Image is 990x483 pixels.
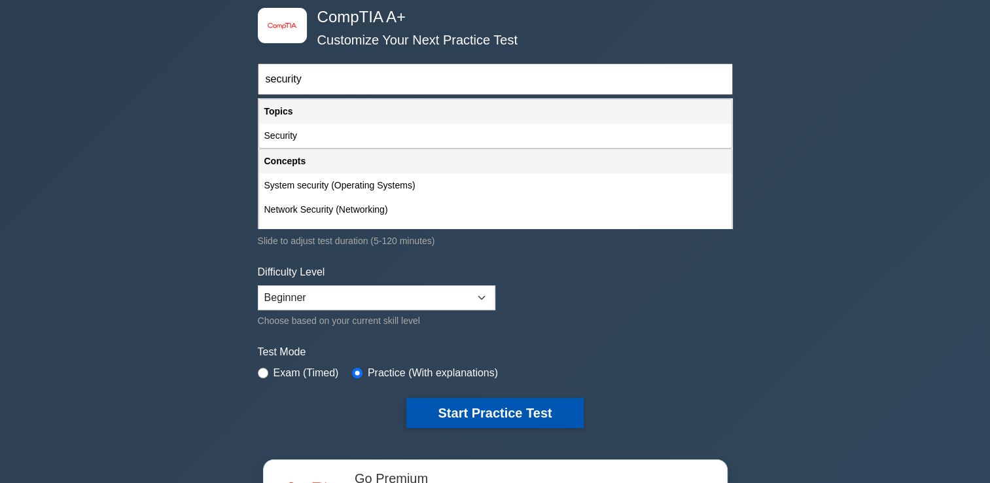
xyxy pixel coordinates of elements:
[406,398,583,428] button: Start Practice Test
[259,149,732,173] div: Concepts
[258,233,733,249] div: Slide to adjust test duration (5-120 minutes)
[259,198,732,222] div: Network Security (Networking)
[259,222,732,246] div: Authentication (Security)
[368,365,498,381] label: Practice (With explanations)
[274,365,339,381] label: Exam (Timed)
[259,99,732,124] div: Topics
[312,8,669,27] h4: CompTIA A+
[259,124,732,148] div: Security
[259,173,732,198] div: System security (Operating Systems)
[258,344,733,360] label: Test Mode
[258,313,495,329] div: Choose based on your current skill level
[258,63,733,95] input: Start typing to filter on topic or concept...
[258,264,325,280] label: Difficulty Level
